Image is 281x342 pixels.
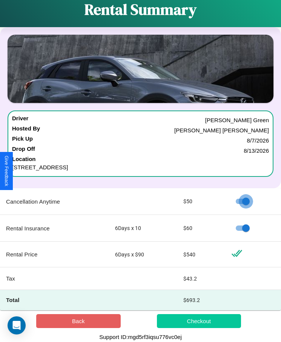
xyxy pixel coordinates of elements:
td: $ 540 [177,242,225,267]
h4: Location [12,156,269,162]
h4: Hosted By [12,125,40,135]
h4: Total [6,296,103,304]
td: $ 50 [177,188,225,215]
button: Back [36,314,121,328]
div: Open Intercom Messenger [8,316,26,334]
p: [STREET_ADDRESS] [12,162,269,172]
td: 6 Days x 10 [109,215,177,242]
td: $ 693.2 [177,290,225,310]
p: Rental Price [6,249,103,259]
p: 8 / 13 / 2026 [244,146,269,156]
p: Rental Insurance [6,223,103,233]
td: $ 43.2 [177,267,225,290]
div: Give Feedback [4,156,9,186]
h4: Drop Off [12,146,35,156]
p: [PERSON_NAME] Green [205,115,269,125]
td: 6 Days x $ 90 [109,242,177,267]
h4: Driver [12,115,28,125]
h4: Pick Up [12,135,33,146]
p: 8 / 7 / 2026 [247,135,269,146]
p: Support ID: mgd5rf3iqsu776vc0ej [99,332,181,342]
td: $ 60 [177,215,225,242]
button: Checkout [157,314,241,328]
p: Cancellation Anytime [6,196,103,207]
p: [PERSON_NAME] [PERSON_NAME] [174,125,269,135]
p: Tax [6,273,103,284]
